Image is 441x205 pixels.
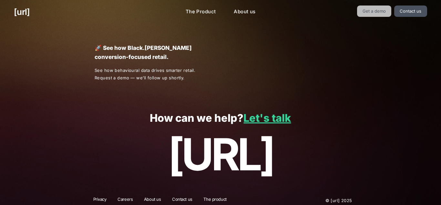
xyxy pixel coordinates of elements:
[14,130,427,179] p: [URL]
[140,196,165,205] a: About us
[394,6,427,17] a: Contact us
[229,6,261,18] a: About us
[357,6,392,17] a: Get a demo
[14,112,427,124] p: How can we help?
[14,6,30,18] a: [URL]
[286,196,352,205] p: © [URL] 2025
[95,67,210,82] p: See how behavioural data drives smarter retail. Request a demo — we’ll follow up shortly.
[180,6,221,18] a: The Product
[168,196,197,205] a: Contact us
[113,196,137,205] a: Careers
[89,196,111,205] a: Privacy
[199,196,231,205] a: The product
[95,43,209,62] p: 🚀 See how Black.[PERSON_NAME] conversion-focused retail.
[243,112,291,124] a: Let's talk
